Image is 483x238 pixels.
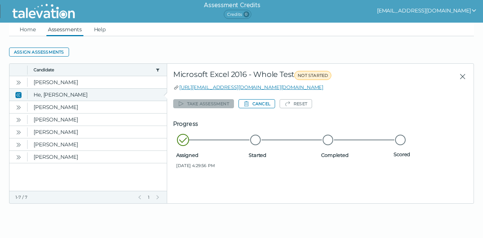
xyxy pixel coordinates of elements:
[14,152,23,161] button: Open
[15,104,22,111] cds-icon: Open
[9,2,78,21] img: Talevation_Logo_Transparent_white.png
[18,23,37,36] a: Home
[15,80,22,86] cds-icon: Open
[173,70,394,83] div: Microsoft Excel 2016 - Whole Test
[137,194,143,200] button: Previous Page
[28,89,167,101] clr-dg-cell: He, [PERSON_NAME]
[14,90,23,99] button: Close
[34,67,152,73] button: Candidate
[28,151,167,163] clr-dg-cell: [PERSON_NAME]
[176,163,246,169] span: [DATE] 4:29:56 PM
[204,1,260,10] h6: Assessment Credits
[14,127,23,137] button: Open
[14,140,23,149] button: Open
[28,114,167,126] clr-dg-cell: [PERSON_NAME]
[147,194,150,200] span: 1
[238,99,275,108] button: Cancel
[15,194,132,200] div: 1-7 / 7
[14,115,23,124] button: Open
[15,129,22,135] cds-icon: Open
[15,117,22,123] cds-icon: Open
[280,99,312,108] button: Reset
[28,76,167,88] clr-dg-cell: [PERSON_NAME]
[92,23,108,36] a: Help
[14,78,23,87] button: Open
[321,152,391,158] span: Completed
[155,194,161,200] button: Next Page
[224,10,251,19] span: Credits
[15,154,22,160] cds-icon: Open
[15,142,22,148] cds-icon: Open
[14,103,23,112] button: Open
[176,152,246,158] span: Assigned
[377,6,477,15] button: show user actions
[28,126,167,138] clr-dg-cell: [PERSON_NAME]
[15,92,22,98] cds-icon: Close
[46,23,83,36] a: Assessments
[9,48,69,57] button: Assign assessments
[394,151,463,157] span: Scored
[294,71,331,80] span: NOT STARTED
[173,99,234,108] button: Take assessment
[179,84,323,90] a: [URL][EMAIL_ADDRESS][DOMAIN_NAME][DOMAIN_NAME]
[155,67,161,73] button: candidate filter
[243,11,249,17] span: 0
[249,152,318,158] span: Started
[28,138,167,150] clr-dg-cell: [PERSON_NAME]
[28,101,167,113] clr-dg-cell: [PERSON_NAME]
[173,120,468,129] h5: Progress
[453,70,468,83] button: Close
